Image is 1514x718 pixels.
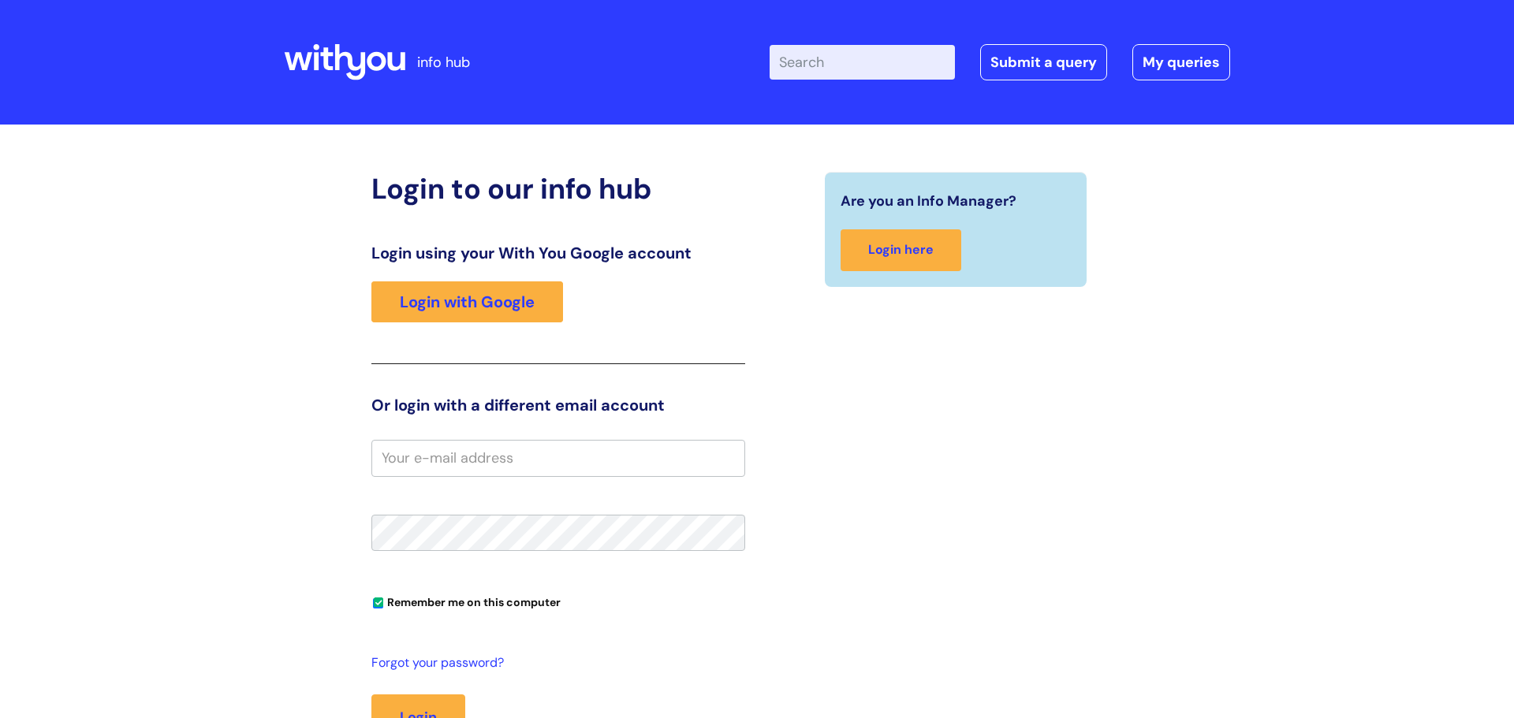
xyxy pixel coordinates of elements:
a: Login with Google [371,281,563,322]
h2: Login to our info hub [371,172,745,206]
input: Search [770,45,955,80]
h3: Login using your With You Google account [371,244,745,262]
span: Are you an Info Manager? [841,188,1016,214]
h3: Or login with a different email account [371,396,745,415]
a: Forgot your password? [371,652,737,675]
input: Your e-mail address [371,440,745,476]
input: Remember me on this computer [373,598,383,608]
label: Remember me on this computer [371,592,561,609]
a: Submit a query [980,44,1107,80]
a: My queries [1132,44,1230,80]
div: You can uncheck this option if you're logging in from a shared device [371,589,745,614]
a: Login here [841,229,961,271]
p: info hub [417,50,470,75]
